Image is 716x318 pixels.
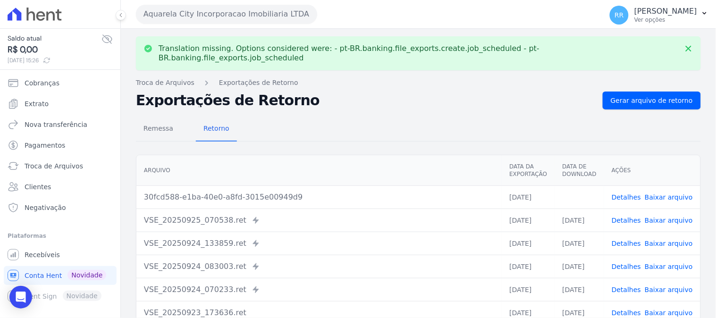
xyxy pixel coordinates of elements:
th: Data da Exportação [502,155,555,186]
a: Detalhes [612,193,641,201]
span: Negativação [25,203,66,212]
td: [DATE] [502,255,555,278]
nav: Sidebar [8,74,113,306]
div: VSE_20250924_070233.ret [144,284,494,295]
th: Data de Download [555,155,604,186]
a: Baixar arquivo [645,309,693,317]
span: Conta Hent [25,271,62,280]
td: [DATE] [502,185,555,209]
div: VSE_20250924_083003.ret [144,261,494,272]
a: Detalhes [612,286,641,293]
a: Baixar arquivo [645,193,693,201]
a: Negativação [4,198,117,217]
button: RR [PERSON_NAME] Ver opções [602,2,716,28]
a: Pagamentos [4,136,117,155]
div: Plataformas [8,230,113,242]
a: Baixar arquivo [645,263,693,270]
span: Saldo atual [8,33,101,43]
span: Extrato [25,99,49,109]
a: Detalhes [612,263,641,270]
a: Detalhes [612,240,641,247]
button: Aquarela City Incorporacao Imobiliaria LTDA [136,5,317,24]
a: Cobranças [4,74,117,92]
a: Baixar arquivo [645,217,693,224]
td: [DATE] [555,278,604,301]
a: Conta Hent Novidade [4,266,117,285]
span: Nova transferência [25,120,87,129]
span: Remessa [138,119,179,138]
p: [PERSON_NAME] [634,7,697,16]
div: VSE_20250924_133859.ret [144,238,494,249]
span: Novidade [67,270,106,280]
a: Baixar arquivo [645,286,693,293]
span: Cobranças [25,78,59,88]
div: 30fcd588-e1ba-40e0-a8fd-3015e00949d9 [144,192,494,203]
a: Gerar arquivo de retorno [603,92,701,109]
p: Ver opções [634,16,697,24]
a: Exportações de Retorno [219,78,298,88]
span: Recebíveis [25,250,60,259]
div: VSE_20250925_070538.ret [144,215,494,226]
a: Clientes [4,177,117,196]
a: Recebíveis [4,245,117,264]
a: Retorno [196,117,237,142]
h2: Exportações de Retorno [136,94,595,107]
td: [DATE] [555,232,604,255]
th: Arquivo [136,155,502,186]
td: [DATE] [502,278,555,301]
span: R$ 0,00 [8,43,101,56]
a: Troca de Arquivos [4,157,117,176]
span: RR [615,12,623,18]
a: Extrato [4,94,117,113]
a: Remessa [136,117,181,142]
a: Troca de Arquivos [136,78,194,88]
span: Clientes [25,182,51,192]
span: Pagamentos [25,141,65,150]
span: Retorno [198,119,235,138]
td: [DATE] [502,232,555,255]
td: [DATE] [555,209,604,232]
a: Detalhes [612,309,641,317]
nav: Breadcrumb [136,78,701,88]
a: Detalhes [612,217,641,224]
a: Baixar arquivo [645,240,693,247]
span: [DATE] 15:26 [8,56,101,65]
td: [DATE] [502,209,555,232]
a: Nova transferência [4,115,117,134]
div: Open Intercom Messenger [9,286,32,309]
span: Gerar arquivo de retorno [611,96,693,105]
td: [DATE] [555,255,604,278]
span: Troca de Arquivos [25,161,83,171]
p: Translation missing. Options considered were: - pt-BR.banking.file_exports.create.job_scheduled -... [159,44,678,63]
th: Ações [604,155,700,186]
